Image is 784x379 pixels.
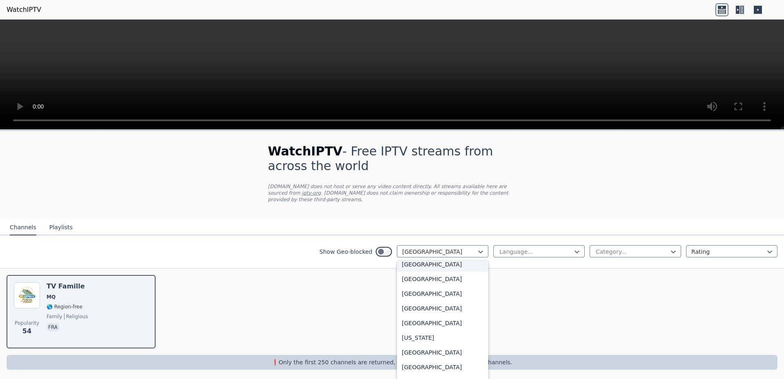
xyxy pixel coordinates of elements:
span: 🌎 Region-free [47,304,82,310]
div: [US_STATE] [397,330,488,345]
label: Show Geo-blocked [319,248,372,256]
span: religious [64,313,88,320]
a: WatchIPTV [7,5,41,15]
p: ❗️Only the first 250 channels are returned, use the filters to narrow down channels. [10,358,774,366]
span: family [47,313,62,320]
span: MQ [47,294,56,300]
a: iptv-org [302,190,321,196]
span: WatchIPTV [268,144,343,158]
div: [GEOGRAPHIC_DATA] [397,257,488,272]
div: [GEOGRAPHIC_DATA] [397,272,488,286]
button: Playlists [49,220,73,235]
span: Popularity [15,320,39,326]
img: TV Famille [14,282,40,308]
div: [GEOGRAPHIC_DATA] [397,345,488,360]
p: [DOMAIN_NAME] does not host or serve any video content directly. All streams available here are s... [268,183,516,203]
div: [GEOGRAPHIC_DATA] [397,301,488,316]
div: [GEOGRAPHIC_DATA] [397,286,488,301]
div: [GEOGRAPHIC_DATA] [397,360,488,375]
h6: TV Famille [47,282,88,290]
span: 54 [22,326,31,336]
button: Channels [10,220,36,235]
div: [GEOGRAPHIC_DATA] [397,316,488,330]
p: fra [47,323,59,331]
h1: - Free IPTV streams from across the world [268,144,516,173]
